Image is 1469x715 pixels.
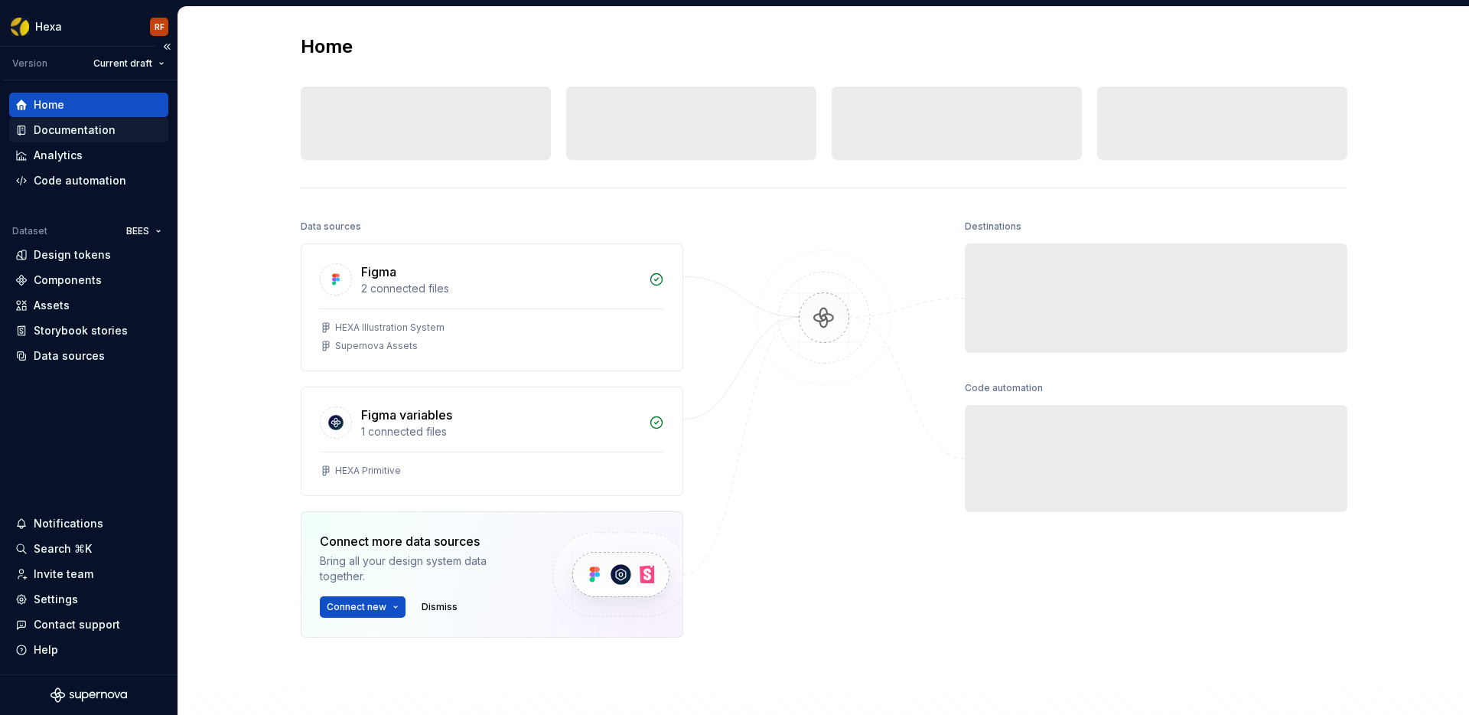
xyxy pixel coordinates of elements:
div: Settings [34,592,78,607]
a: Figma2 connected filesHEXA Illustration SystemSupernova Assets [301,243,683,371]
div: Data sources [34,348,105,364]
button: Connect new [320,596,406,618]
button: Notifications [9,511,168,536]
span: Dismiss [422,601,458,613]
div: Hexa [35,19,62,34]
div: Code automation [34,173,126,188]
a: Documentation [9,118,168,142]
a: Design tokens [9,243,168,267]
a: Data sources [9,344,168,368]
div: Dataset [12,225,47,237]
a: Components [9,268,168,292]
div: Invite team [34,566,93,582]
div: Version [12,57,47,70]
div: Destinations [965,216,1021,237]
div: RF [155,21,164,33]
div: Help [34,642,58,658]
a: Code automation [9,168,168,193]
div: Contact support [34,617,120,632]
button: Collapse sidebar [156,36,178,57]
span: Current draft [93,57,152,70]
div: Supernova Assets [335,340,418,352]
a: Figma variables1 connected filesHEXA Primitive [301,387,683,496]
img: a56d5fbf-f8ab-4a39-9705-6fc7187585ab.png [11,18,29,36]
div: Connect more data sources [320,532,526,550]
a: Assets [9,293,168,318]
button: HexaRF [3,10,174,43]
a: Invite team [9,562,168,586]
button: Search ⌘K [9,537,168,561]
div: HEXA Illustration System [335,322,445,334]
span: Connect new [327,601,386,613]
button: Help [9,638,168,662]
h2: Home [301,34,353,59]
span: BEES [126,225,149,237]
div: Storybook stories [34,323,128,338]
button: Contact support [9,612,168,637]
div: 2 connected files [361,281,640,296]
div: Data sources [301,216,361,237]
div: Assets [34,298,70,313]
button: BEES [119,220,168,242]
div: Notifications [34,516,103,531]
button: Current draft [86,53,171,74]
div: Documentation [34,122,116,138]
div: Components [34,273,102,288]
button: Dismiss [415,596,464,618]
svg: Supernova Logo [50,687,127,703]
a: Storybook stories [9,318,168,343]
div: 1 connected files [361,424,640,439]
div: Bring all your design system data together. [320,553,526,584]
div: Figma variables [361,406,452,424]
div: Analytics [34,148,83,163]
a: Settings [9,587,168,612]
div: Search ⌘K [34,541,92,557]
div: Design tokens [34,247,111,263]
div: Figma [361,263,396,281]
a: Analytics [9,143,168,168]
div: HEXA Primitive [335,465,401,477]
div: Code automation [965,377,1043,399]
a: Home [9,93,168,117]
div: Home [34,97,64,113]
